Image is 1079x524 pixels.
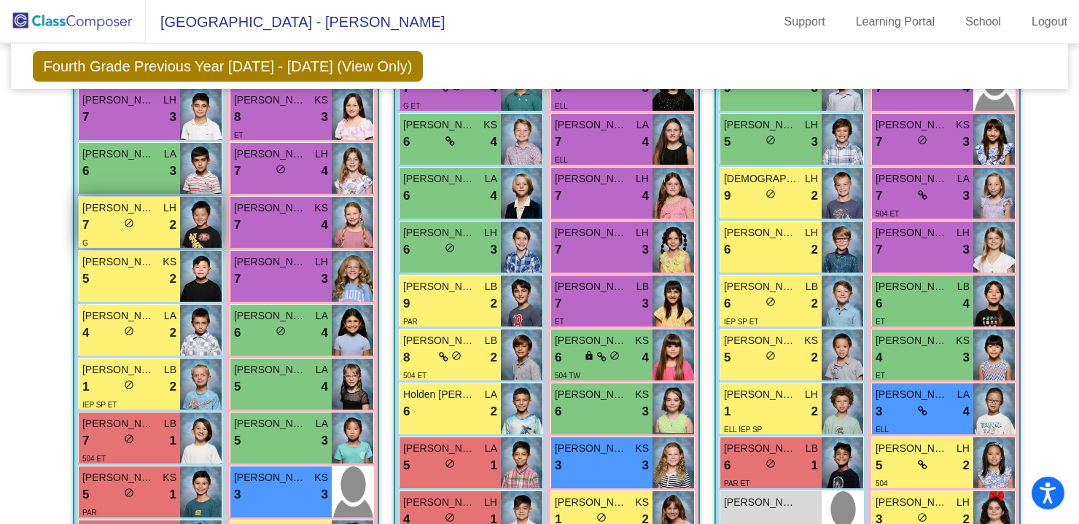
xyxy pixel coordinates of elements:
[876,133,882,152] span: 7
[445,512,455,523] span: do_not_disturb_alt
[876,279,948,294] span: [PERSON_NAME]
[555,318,564,326] span: ET
[636,117,649,133] span: LA
[555,387,628,402] span: [PERSON_NAME]
[484,495,497,510] span: LH
[234,146,307,162] span: [PERSON_NAME]
[170,378,176,396] span: 2
[555,456,561,475] span: 3
[642,348,649,367] span: 4
[485,279,497,294] span: LB
[170,108,176,127] span: 3
[163,254,176,270] span: KS
[170,162,176,181] span: 3
[876,241,882,259] span: 7
[724,441,797,456] span: [PERSON_NAME]
[485,171,497,187] span: LA
[636,171,649,187] span: LH
[811,456,818,475] span: 1
[636,279,649,294] span: LB
[82,455,106,463] span: 504 ET
[322,431,328,450] span: 3
[316,416,328,431] span: LA
[322,162,328,181] span: 4
[445,243,455,253] span: do_not_disturb_alt
[451,351,461,361] span: do_not_disturb_alt
[322,270,328,289] span: 3
[555,402,561,421] span: 6
[724,480,749,488] span: PAR ET
[642,294,649,313] span: 3
[811,187,818,206] span: 2
[82,216,89,235] span: 7
[234,416,307,431] span: [PERSON_NAME]
[724,318,758,326] span: IEP SP ET
[555,348,561,367] span: 6
[876,294,882,313] span: 6
[234,162,241,181] span: 7
[82,254,155,270] span: [PERSON_NAME]
[917,135,927,145] span: do_not_disturb_alt
[315,254,328,270] span: LH
[963,187,970,206] span: 3
[555,102,568,110] span: ELL
[724,279,797,294] span: [PERSON_NAME]
[876,456,882,475] span: 5
[635,387,649,402] span: KS
[876,441,948,456] span: [PERSON_NAME]
[491,456,497,475] span: 1
[1020,10,1079,34] a: Logout
[811,133,818,152] span: 3
[322,324,328,343] span: 4
[876,495,948,510] span: [PERSON_NAME]
[876,387,948,402] span: [PERSON_NAME]
[403,495,476,510] span: [PERSON_NAME]
[403,294,410,313] span: 9
[724,294,731,313] span: 6
[555,294,561,313] span: 7
[124,380,134,390] span: do_not_disturb_alt
[82,401,117,409] span: IEP SP ET
[403,279,476,294] span: [PERSON_NAME]
[642,456,649,475] span: 3
[82,416,155,431] span: [PERSON_NAME]
[805,225,818,241] span: LH
[724,187,731,206] span: 9
[642,187,649,206] span: 4
[805,387,818,402] span: LH
[276,326,286,336] span: do_not_disturb_alt
[234,431,241,450] span: 5
[876,225,948,241] span: [PERSON_NAME]
[957,495,970,510] span: LH
[163,470,176,485] span: KS
[635,495,649,510] span: KS
[642,133,649,152] span: 4
[876,210,899,218] span: 504 ET
[766,135,776,145] span: do_not_disturb_alt
[234,216,241,235] span: 7
[555,241,561,259] span: 7
[635,441,649,456] span: KS
[403,241,410,259] span: 6
[164,146,176,162] span: LA
[82,200,155,216] span: [PERSON_NAME]
[82,239,88,247] span: G
[766,297,776,307] span: do_not_disturb_alt
[170,216,176,235] span: 2
[876,372,885,380] span: ET
[555,187,561,206] span: 7
[555,156,568,164] span: ELL
[234,308,307,324] span: [PERSON_NAME]
[403,225,476,241] span: [PERSON_NAME]
[403,187,410,206] span: 6
[724,117,797,133] span: [PERSON_NAME]
[403,402,410,421] span: 6
[555,225,628,241] span: [PERSON_NAME]
[234,254,307,270] span: [PERSON_NAME]
[403,456,410,475] span: 5
[403,318,418,326] span: PAR
[957,387,970,402] span: LA
[555,441,628,456] span: [PERSON_NAME]
[82,308,155,324] span: [PERSON_NAME]
[917,512,927,523] span: do_not_disturb_alt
